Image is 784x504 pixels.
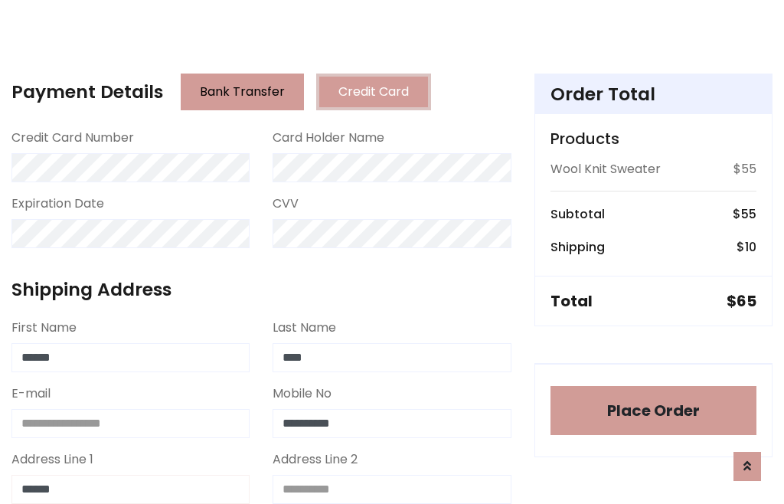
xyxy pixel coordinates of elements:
[733,160,756,178] p: $55
[745,238,756,256] span: 10
[273,385,332,403] label: Mobile No
[11,319,77,337] label: First Name
[273,319,336,337] label: Last Name
[11,450,93,469] label: Address Line 1
[741,205,756,223] span: 55
[737,290,756,312] span: 65
[11,129,134,147] label: Credit Card Number
[11,195,104,213] label: Expiration Date
[550,160,661,178] p: Wool Knit Sweater
[316,74,431,110] button: Credit Card
[11,81,163,103] h4: Payment Details
[550,292,593,310] h5: Total
[181,74,304,110] button: Bank Transfer
[11,385,51,403] label: E-mail
[11,279,511,300] h4: Shipping Address
[550,83,756,105] h4: Order Total
[550,129,756,148] h5: Products
[273,129,384,147] label: Card Holder Name
[550,240,605,254] h6: Shipping
[550,386,756,435] button: Place Order
[737,240,756,254] h6: $
[273,195,299,213] label: CVV
[273,450,358,469] label: Address Line 2
[550,207,605,221] h6: Subtotal
[733,207,756,221] h6: $
[727,292,756,310] h5: $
